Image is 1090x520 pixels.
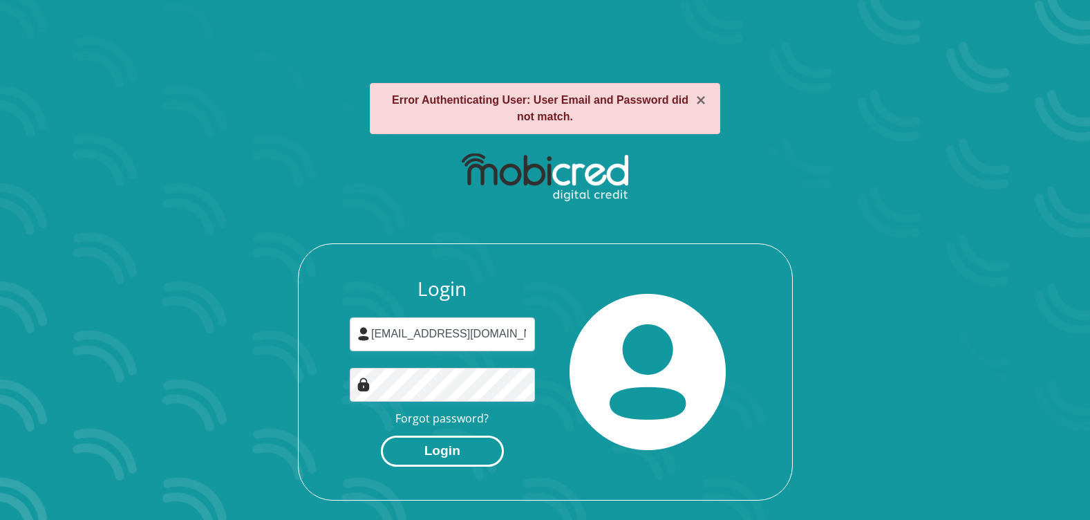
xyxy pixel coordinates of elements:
[696,92,706,109] button: ×
[395,411,489,426] a: Forgot password?
[357,378,370,391] img: Image
[357,327,370,341] img: user-icon image
[462,154,628,202] img: mobicred logo
[350,317,535,351] input: Username
[350,277,535,301] h3: Login
[381,436,504,467] button: Login
[392,94,688,122] strong: Error Authenticating User: User Email and Password did not match.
